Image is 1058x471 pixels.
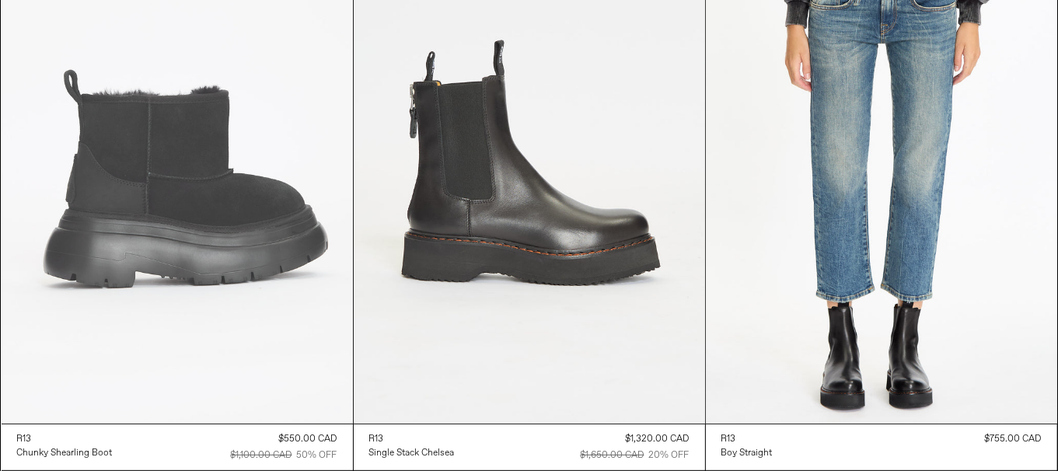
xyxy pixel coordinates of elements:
[721,446,773,460] a: Boy Straight
[279,432,337,446] div: $550.00 CAD
[721,432,773,446] a: R13
[369,446,455,460] a: Single Stack Chelsea
[231,448,292,462] div: $1,100.00 CAD
[17,432,113,446] a: R13
[369,433,384,446] div: R13
[581,448,644,462] div: $1,650.00 CAD
[721,433,736,446] div: R13
[985,432,1042,446] div: $755.00 CAD
[721,447,773,460] div: Boy Straight
[297,448,337,462] div: 50% OFF
[17,447,113,460] div: Chunky Shearling Boot
[17,446,113,460] a: Chunky Shearling Boot
[17,433,32,446] div: R13
[369,432,455,446] a: R13
[649,448,690,462] div: 20% OFF
[369,447,455,460] div: Single Stack Chelsea
[626,432,690,446] div: $1,320.00 CAD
